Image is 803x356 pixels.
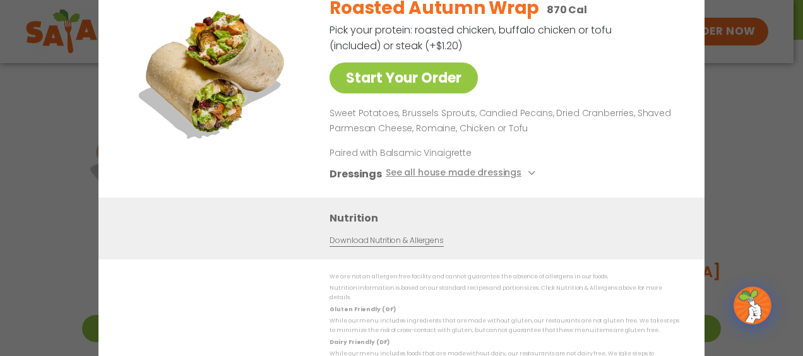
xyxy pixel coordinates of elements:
[330,316,679,336] p: While our menu includes ingredients that are made without gluten, our restaurants are not gluten ...
[330,146,563,160] p: Paired with Balsamic Vinaigrette
[330,272,679,282] p: We are not an allergen free facility and cannot guarantee the absence of allergens in our foods.
[330,235,443,247] a: Download Nutrition & Allergens
[330,210,686,226] h3: Nutrition
[330,283,679,303] p: Nutrition information is based on our standard recipes and portion sizes. Click Nutrition & Aller...
[330,338,389,346] strong: Dairy Friendly (DF)
[330,306,395,313] strong: Gluten Friendly (GF)
[547,2,587,18] p: 870 Cal
[386,166,539,182] button: See all house made dressings
[330,106,674,136] p: Sweet Potatoes, Brussels Sprouts, Candied Pecans, Dried Cranberries, Shaved Parmesan Cheese, Roma...
[330,62,478,93] a: Start Your Order
[735,288,770,323] img: wpChatIcon
[330,22,614,54] p: Pick your protein: roasted chicken, buffalo chicken or tofu (included) or steak (+$1.20)
[330,166,382,182] h3: Dressings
